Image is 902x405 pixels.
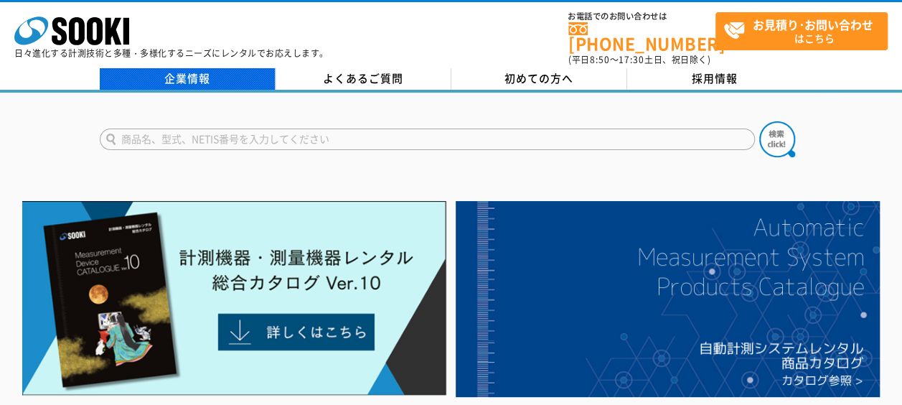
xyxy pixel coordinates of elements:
[504,70,573,86] span: 初めての方へ
[100,129,755,150] input: 商品名、型式、NETIS番号を入力してください
[456,201,880,397] img: 自動計測システムカタログ
[568,53,710,66] span: (平日 ～ 土日、祝日除く)
[759,121,795,157] img: btn_search.png
[568,22,715,52] a: [PHONE_NUMBER]
[568,12,715,21] span: お電話でのお問い合わせは
[14,49,329,57] p: 日々進化する計測技術と多種・多様化するニーズにレンタルでお応えします。
[100,68,276,90] a: 企業情報
[451,68,627,90] a: 初めての方へ
[627,68,803,90] a: 採用情報
[715,12,888,50] a: お見積り･お問い合わせはこちら
[22,201,446,396] img: Catalog Ver10
[590,53,610,66] span: 8:50
[723,13,887,49] span: はこちら
[276,68,451,90] a: よくあるご質問
[753,16,873,33] strong: お見積り･お問い合わせ
[619,53,644,66] span: 17:30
